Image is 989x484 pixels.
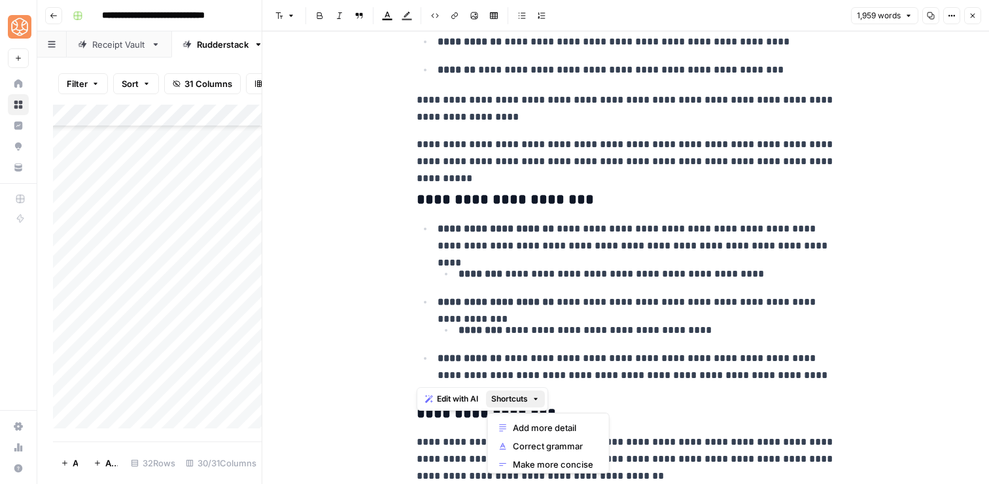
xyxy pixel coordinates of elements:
div: Shortcuts [487,413,610,474]
div: 32 Rows [126,453,181,474]
a: Insights [8,115,29,136]
span: Add 10 Rows [105,457,118,470]
button: Add Row [53,453,86,474]
div: 30/31 Columns [181,453,262,474]
span: Add more detail [513,421,593,434]
span: Correct grammar [513,440,593,453]
span: Filter [67,77,88,90]
a: Browse [8,94,29,115]
button: 31 Columns [164,73,241,94]
button: 1,959 words [851,7,918,24]
button: Edit with AI [420,390,483,407]
div: Receipt Vault [92,38,146,51]
span: Add Row [73,457,78,470]
a: Home [8,73,29,94]
div: Rudderstack [197,38,249,51]
a: Usage [8,437,29,458]
button: Filter [58,73,108,94]
button: Help + Support [8,458,29,479]
span: Edit with AI [437,393,478,405]
a: Settings [8,416,29,437]
span: Shortcuts [491,393,528,405]
a: Rudderstack [171,31,274,58]
a: Opportunities [8,136,29,157]
span: Sort [122,77,139,90]
span: Make more concise [513,458,593,471]
span: 31 Columns [184,77,232,90]
button: Shortcuts [486,390,545,407]
button: Add 10 Rows [86,453,126,474]
button: Sort [113,73,159,94]
img: SimpleTiger Logo [8,15,31,39]
span: 1,959 words [857,10,901,22]
a: Receipt Vault [67,31,171,58]
button: Workspace: SimpleTiger [8,10,29,43]
a: Your Data [8,157,29,178]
